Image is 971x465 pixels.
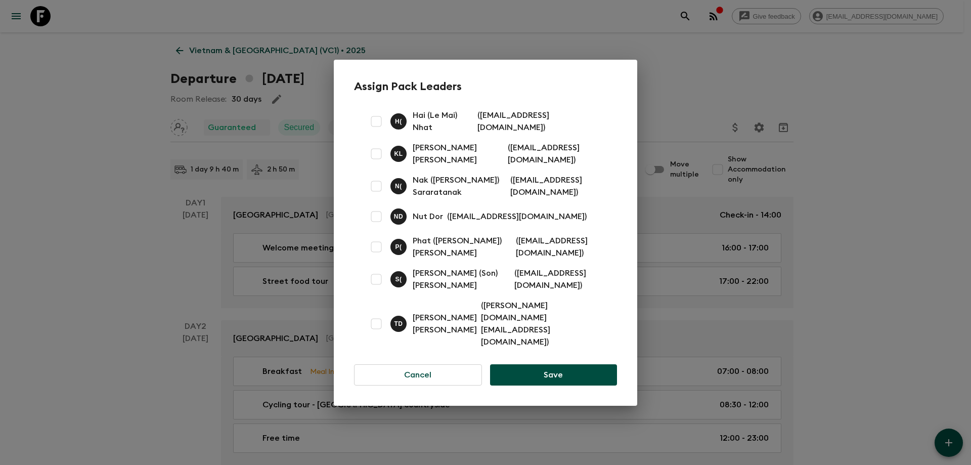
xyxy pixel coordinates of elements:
p: [PERSON_NAME] [PERSON_NAME] [413,312,477,336]
p: S ( [395,275,402,283]
button: Save [490,364,617,386]
p: K L [394,150,403,158]
p: ( [EMAIL_ADDRESS][DOMAIN_NAME] ) [516,235,605,259]
h2: Assign Pack Leaders [354,80,617,93]
p: Nak ([PERSON_NAME]) Sararatanak [413,174,506,198]
p: ( [EMAIL_ADDRESS][DOMAIN_NAME] ) [508,142,605,166]
p: ( [PERSON_NAME][DOMAIN_NAME][EMAIL_ADDRESS][DOMAIN_NAME] ) [481,300,605,348]
p: H ( [395,117,402,125]
p: ( [EMAIL_ADDRESS][DOMAIN_NAME] ) [447,210,587,223]
p: Nut Dor [413,210,443,223]
p: T D [394,320,403,328]
p: ( [EMAIL_ADDRESS][DOMAIN_NAME] ) [514,267,605,291]
p: Phat ([PERSON_NAME]) [PERSON_NAME] [413,235,512,259]
p: [PERSON_NAME] [PERSON_NAME] [413,142,504,166]
p: N ( [395,182,402,190]
p: Hai (Le Mai) Nhat [413,109,473,134]
p: P ( [395,243,402,251]
button: Cancel [354,364,482,386]
p: [PERSON_NAME] (Son) [PERSON_NAME] [413,267,510,291]
p: ( [EMAIL_ADDRESS][DOMAIN_NAME] ) [510,174,605,198]
p: ( [EMAIL_ADDRESS][DOMAIN_NAME] ) [477,109,605,134]
p: N D [394,213,404,221]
